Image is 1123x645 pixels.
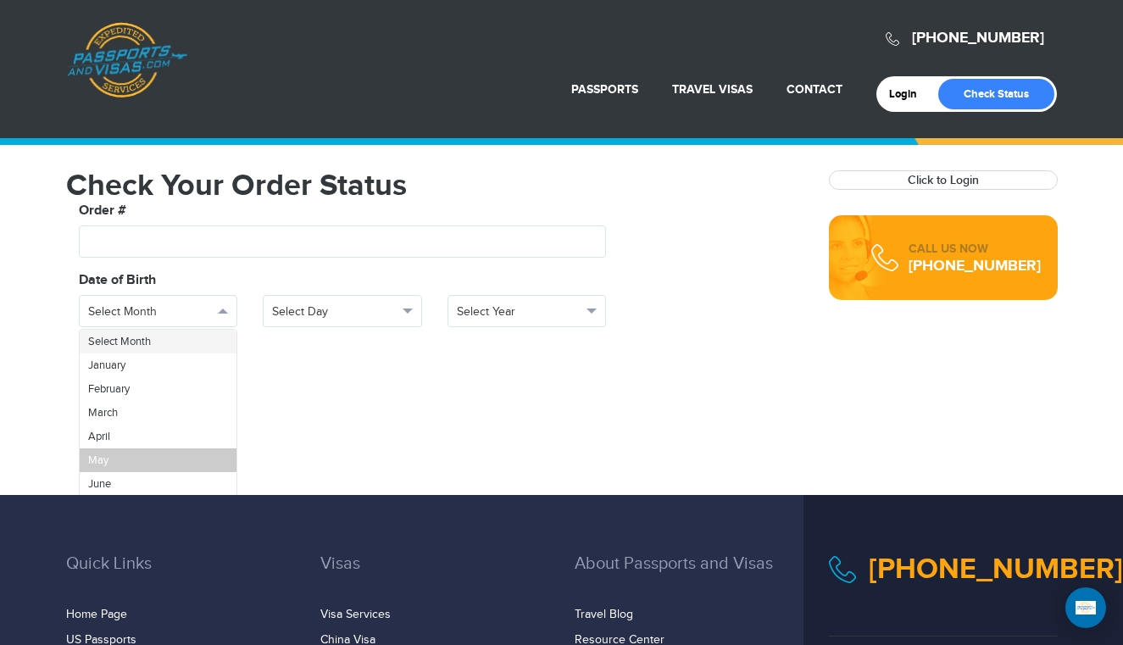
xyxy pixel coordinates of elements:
[869,552,1123,587] a: [PHONE_NUMBER]
[88,335,151,348] span: Select Month
[457,303,582,320] span: Select Year
[79,270,156,291] label: Date of Birth
[575,608,633,621] a: Travel Blog
[320,608,391,621] a: Visa Services
[908,173,979,187] a: Click to Login
[66,554,295,598] h3: Quick Links
[88,359,125,372] span: January
[88,477,111,491] span: June
[889,87,929,101] a: Login
[79,201,126,221] label: Order #
[67,22,187,98] a: Passports & [DOMAIN_NAME]
[575,554,803,598] h3: About Passports and Visas
[88,303,214,320] span: Select Month
[672,82,753,97] a: Travel Visas
[909,241,1041,258] div: CALL US NOW
[571,82,638,97] a: Passports
[88,430,110,443] span: April
[79,295,238,327] button: Select Month
[88,453,108,467] span: May
[263,295,422,327] button: Select Day
[909,258,1041,275] div: [PHONE_NUMBER]
[66,170,803,201] h1: Check Your Order Status
[88,382,130,396] span: February
[912,29,1044,47] a: [PHONE_NUMBER]
[1065,587,1106,628] div: Open Intercom Messenger
[320,554,549,598] h3: Visas
[66,608,127,621] a: Home Page
[787,82,842,97] a: Contact
[88,406,118,420] span: March
[448,295,607,327] button: Select Year
[272,303,397,320] span: Select Day
[938,79,1054,109] a: Check Status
